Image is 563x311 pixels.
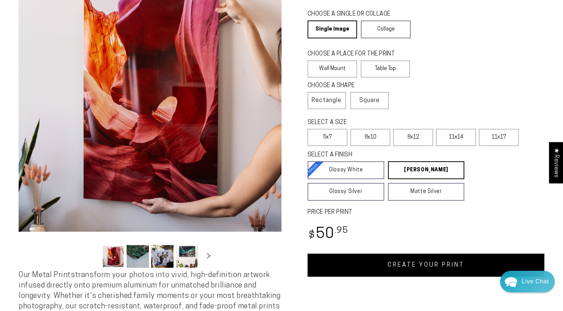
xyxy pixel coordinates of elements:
[308,208,544,217] label: PRICE PER PRINT
[350,129,390,146] label: 8x10
[200,248,217,264] button: Slide right
[102,245,124,268] button: Load image 1 in gallery view
[151,245,174,268] button: Load image 3 in gallery view
[308,60,357,77] label: Wall Mount
[522,271,549,292] div: Contact Us Directly
[308,227,348,242] bdi: 50
[388,183,465,201] a: Matte Silver
[308,10,404,19] legend: CHOOSE A SINGLE OR COLLAGE
[361,60,410,77] label: Table Top
[308,82,382,90] legend: CHOOSE A SHAPE
[308,118,447,127] legend: SELECT A SIZE
[176,245,198,268] button: Load image 4 in gallery view
[308,254,544,277] a: CREATE YOUR PRINT
[436,129,476,146] label: 11x14
[479,129,519,146] label: 11x17
[308,20,357,38] a: Single Image
[83,248,100,264] button: Slide left
[308,151,447,159] legend: SELECT A FINISH
[361,20,410,38] a: Collage
[308,161,384,179] a: Glossy White
[308,183,384,201] a: Glossy Silver
[388,161,465,179] a: [PERSON_NAME]
[359,96,380,105] span: Square
[309,231,315,241] span: $
[308,50,403,58] legend: CHOOSE A PLACE FOR THE PRINT
[549,142,563,183] div: Click to open Judge.me floating reviews tab
[500,271,555,292] div: Chat widget toggle
[335,226,348,235] sup: .95
[393,129,433,146] label: 8x12
[308,129,347,146] label: 5x7
[312,96,341,105] span: Rectangle
[127,245,149,268] button: Load image 2 in gallery view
